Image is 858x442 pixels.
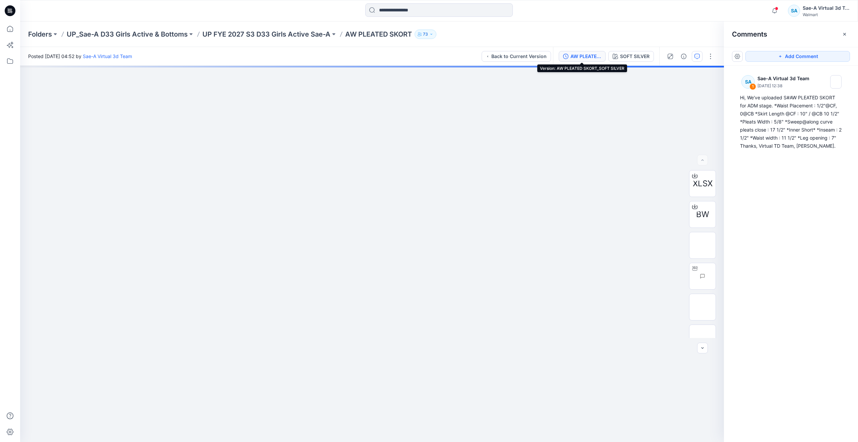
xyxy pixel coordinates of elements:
p: [DATE] 12:38 [757,83,811,89]
p: 73 [423,31,428,38]
a: UP FYE 2027 S3 D33 Girls Active Sae-A [202,30,330,39]
span: BW [696,208,709,220]
a: Folders [28,30,52,39]
p: AW PLEATED SKORT [345,30,412,39]
div: Hi, We've uploaded S#AW PLEATED SKORT for ADM stage. *Waist Placement : 1/2"@CF, 0@CB *Skirt Leng... [740,94,842,150]
div: Walmart [803,12,850,17]
a: Sae-A Virtual 3d Team [83,53,132,59]
button: Details [678,51,689,62]
h2: Comments [732,30,767,38]
button: SOFT SILVER [608,51,654,62]
div: SOFT SILVER [620,53,650,60]
span: Posted [DATE] 04:52 by [28,53,132,60]
div: Sae-A Virtual 3d Team [803,4,850,12]
button: 73 [415,30,436,39]
div: SA [741,75,755,89]
button: Back to Current Version [482,51,551,62]
div: 1 [749,83,756,90]
p: Sae-A Virtual 3d Team [757,75,811,83]
button: Add Comment [745,51,850,62]
a: UP_Sae-A D33 Girls Active & Bottoms [67,30,188,39]
div: SA [788,5,800,17]
button: AW PLEATED SKORT_SOFT SILVER [559,51,606,62]
div: AW PLEATED SKORT_SOFT SILVER [570,53,601,60]
span: XLSX [693,178,713,190]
